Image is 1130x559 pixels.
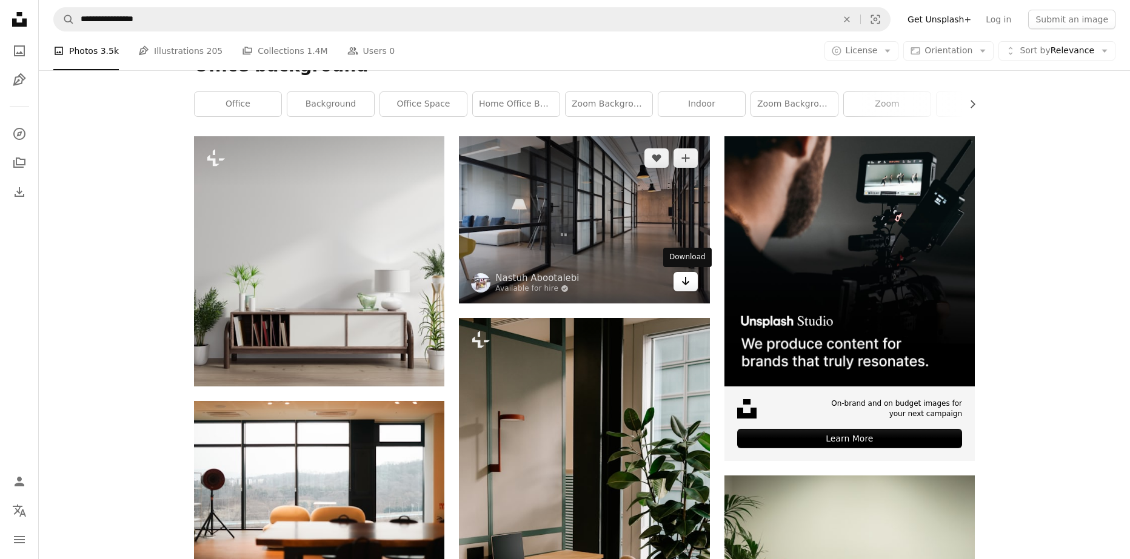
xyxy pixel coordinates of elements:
a: Illustrations 205 [138,31,222,70]
button: scroll list to the right [961,92,975,116]
a: zoom background office [751,92,838,116]
span: On-brand and on budget images for your next campaign [824,399,962,419]
a: hallway between glass-panel doors [459,214,709,225]
button: Sort byRelevance [998,41,1115,61]
a: Collections 1.4M [242,31,327,70]
div: Download [663,248,712,267]
a: office [195,92,281,116]
a: a room with a lot of windows and chairs [194,478,444,489]
a: Get Unsplash+ [900,10,978,29]
a: Cabinet mockup in modern empty room,white wall, 3d rendering [194,256,444,266]
a: zoom background [566,92,652,116]
button: Add to Collection [674,148,698,168]
span: Sort by [1020,45,1050,55]
div: Learn More [737,429,962,448]
img: hallway between glass-panel doors [459,136,709,303]
a: office space [380,92,467,116]
span: 0 [389,44,395,58]
a: Home — Unsplash [7,7,32,34]
img: Go to Nastuh Abootalebi's profile [471,273,490,293]
a: Download [674,272,698,291]
button: Clear [834,8,860,31]
a: Nastuh Abootalebi [495,272,579,284]
a: zoom [844,92,931,116]
span: 1.4M [307,44,327,58]
a: a chair sitting next to a plant in a room [459,500,709,511]
button: Visual search [861,8,890,31]
span: 205 [207,44,223,58]
button: License [824,41,899,61]
a: Download History [7,180,32,204]
a: Explore [7,122,32,146]
a: work [937,92,1023,116]
a: indoor [658,92,745,116]
span: Relevance [1020,45,1094,57]
a: background [287,92,374,116]
a: home office background [473,92,560,116]
a: On-brand and on budget images for your next campaignLearn More [724,136,975,461]
a: Log in [978,10,1018,29]
img: Cabinet mockup in modern empty room,white wall, 3d rendering [194,136,444,386]
button: Orientation [903,41,994,61]
a: Available for hire [495,284,579,294]
img: file-1715652217532-464736461acbimage [724,136,975,386]
img: file-1631678316303-ed18b8b5cb9cimage [737,399,757,418]
button: Search Unsplash [54,8,75,31]
a: Log in / Sign up [7,469,32,494]
a: Collections [7,151,32,175]
a: Users 0 [347,31,395,70]
a: Photos [7,39,32,63]
button: Submit an image [1028,10,1115,29]
a: Illustrations [7,68,32,92]
button: Menu [7,528,32,552]
button: Language [7,498,32,523]
span: Orientation [924,45,972,55]
button: Like [644,148,669,168]
form: Find visuals sitewide [53,7,891,31]
span: License [846,45,878,55]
